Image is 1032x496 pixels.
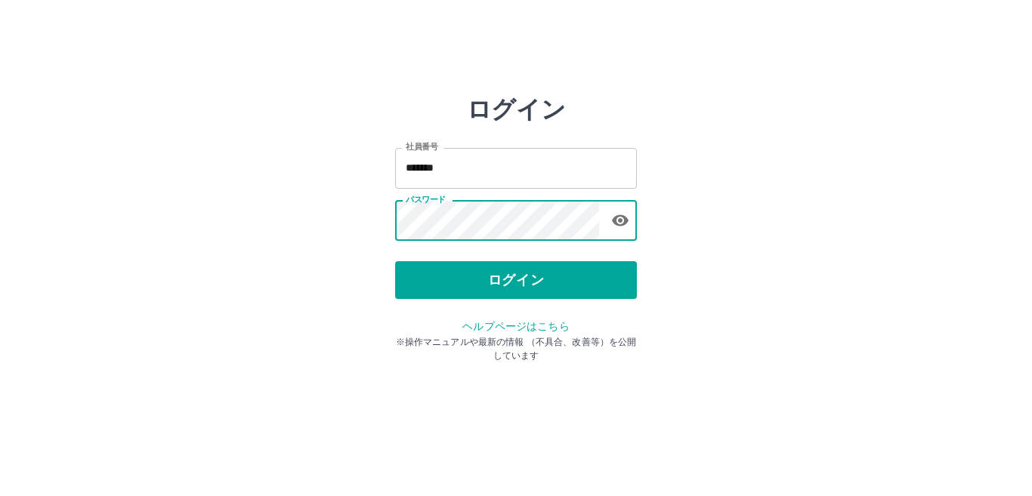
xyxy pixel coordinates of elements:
[406,141,437,152] label: 社員番号
[467,95,566,124] h2: ログイン
[462,320,569,332] a: ヘルプページはこちら
[395,261,637,299] button: ログイン
[395,335,637,362] p: ※操作マニュアルや最新の情報 （不具合、改善等）を公開しています
[406,194,446,205] label: パスワード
